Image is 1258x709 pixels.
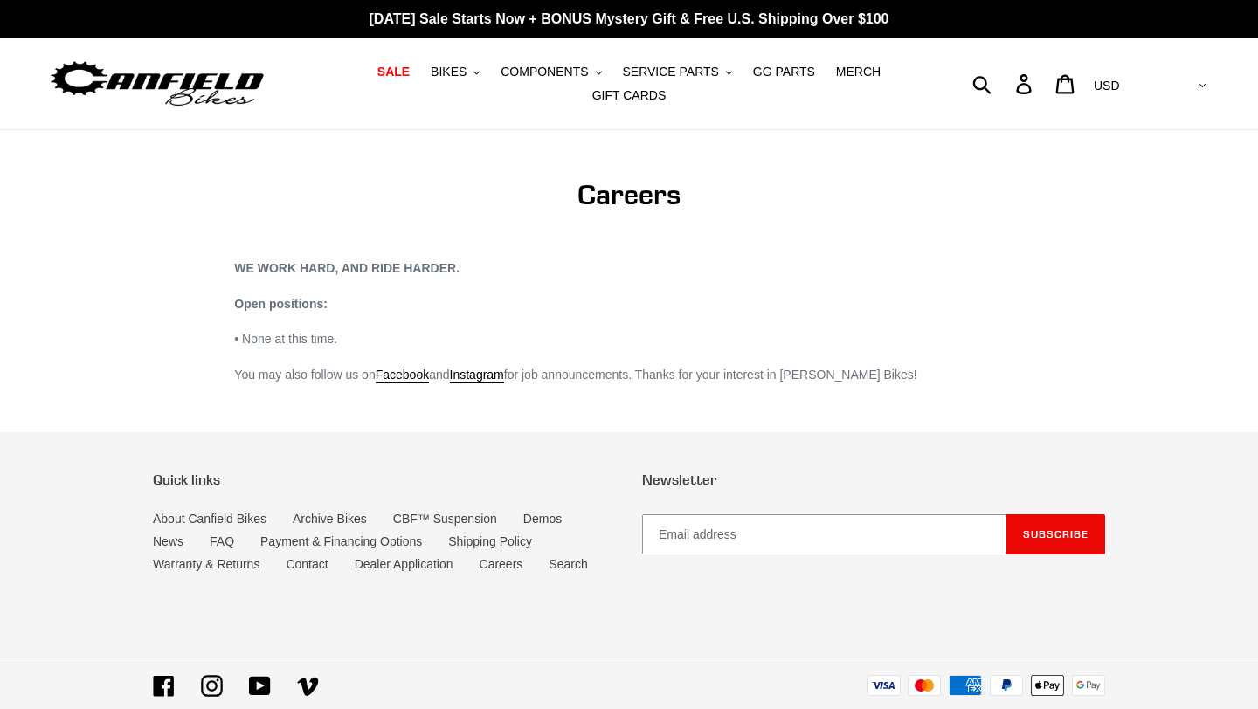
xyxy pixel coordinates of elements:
[492,60,610,84] button: COMPONENTS
[549,557,587,571] a: Search
[448,534,532,548] a: Shipping Policy
[234,261,460,275] strong: WE WORK HARD, AND RIDE HARDER.
[642,472,1105,488] p: Newsletter
[422,60,488,84] button: BIKES
[584,84,675,107] a: GIFT CARDS
[1006,514,1105,554] button: Subscribe
[48,57,266,112] img: Canfield Bikes
[293,512,367,526] a: Archive Bikes
[523,512,562,526] a: Demos
[355,557,453,571] a: Dealer Application
[234,330,1023,348] p: • None at this time.
[377,65,410,79] span: SALE
[210,534,234,548] a: FAQ
[836,65,881,79] span: MERCH
[431,65,467,79] span: BIKES
[234,366,1023,384] p: You may also follow us on and for job announcements. Thanks for your interest in [PERSON_NAME] Bi...
[622,65,718,79] span: SERVICE PARTS
[613,60,740,84] button: SERVICE PARTS
[982,65,1026,103] input: Search
[744,60,824,84] a: GG PARTS
[153,557,259,571] a: Warranty & Returns
[153,472,616,488] p: Quick links
[376,368,429,383] a: Facebook
[286,557,328,571] a: Contact
[753,65,815,79] span: GG PARTS
[1023,527,1089,540] span: Subscribe
[153,534,183,548] a: News
[234,178,1023,211] h1: Careers
[393,512,497,526] a: CBF™ Suspension
[827,60,889,84] a: MERCH
[480,557,523,571] a: Careers
[501,65,588,79] span: COMPONENTS
[642,514,1006,554] input: Email address
[369,60,418,84] a: SALE
[450,368,504,383] a: Instagram
[592,88,667,103] span: GIFT CARDS
[234,297,328,311] strong: Open positions:
[260,534,422,548] a: Payment & Financing Options
[153,512,266,526] a: About Canfield Bikes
